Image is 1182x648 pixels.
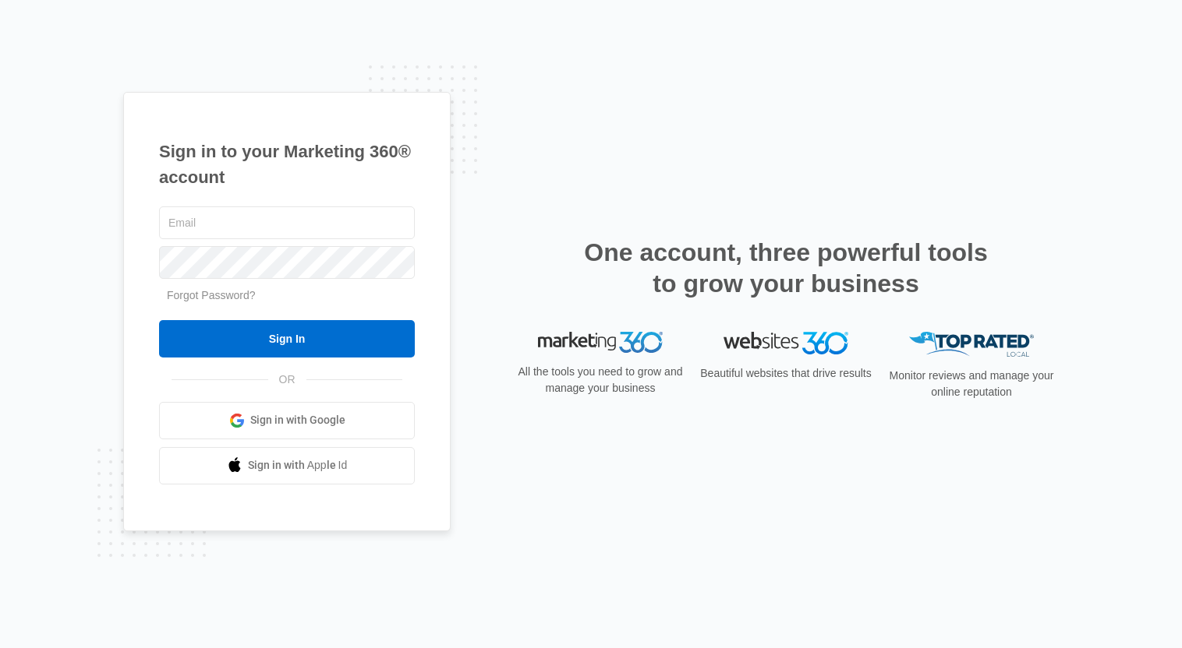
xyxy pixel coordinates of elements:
[159,139,415,190] h1: Sign in to your Marketing 360® account
[909,332,1034,357] img: Top Rated Local
[159,402,415,439] a: Sign in with Google
[724,332,848,354] img: Websites 360
[538,332,663,354] img: Marketing 360
[268,372,306,388] span: OR
[167,289,256,301] a: Forgot Password?
[159,320,415,357] input: Sign In
[579,237,993,299] h2: One account, three powerful tools to grow your business
[159,206,415,239] input: Email
[250,412,345,428] span: Sign in with Google
[513,364,688,396] p: All the tools you need to grow and manage your business
[884,368,1059,400] p: Monitor reviews and manage your online reputation
[159,447,415,484] a: Sign in with Apple Id
[248,457,348,474] span: Sign in with Apple Id
[699,365,873,382] p: Beautiful websites that drive results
